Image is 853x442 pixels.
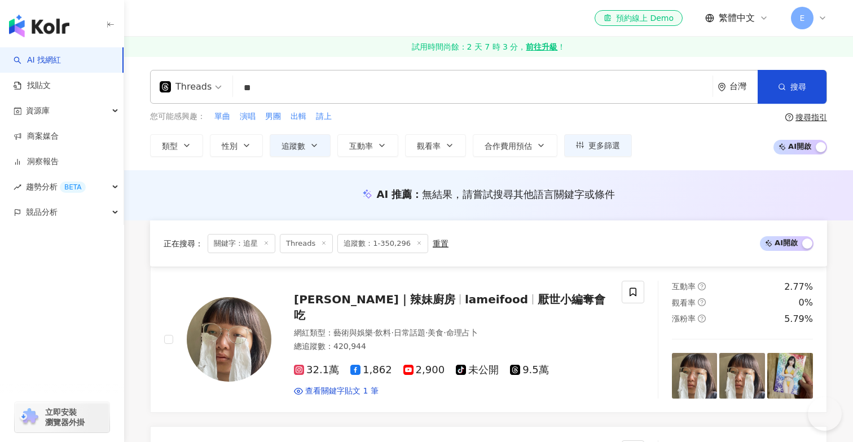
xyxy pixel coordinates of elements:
[240,111,256,122] span: 演唱
[315,111,332,123] button: 請上
[160,78,212,96] div: Threads
[394,328,425,337] span: 日常話題
[337,134,398,157] button: 互動率
[485,142,532,151] span: 合作費用預估
[767,353,813,399] img: post-image
[405,134,466,157] button: 觀看率
[784,281,813,293] div: 2.77%
[294,341,608,352] div: 總追蹤數 ： 420,944
[15,402,109,432] a: chrome extension立即安裝 瀏覽器外掛
[758,70,826,104] button: 搜尋
[456,364,499,376] span: 未公開
[595,10,683,26] a: 預約線上 Demo
[150,134,203,157] button: 類型
[124,37,853,57] a: 試用時間尚餘：2 天 7 時 3 分，前往升級！
[239,111,256,123] button: 演唱
[465,293,528,306] span: lameifood
[526,41,557,52] strong: 前往升級
[425,328,428,337] span: ·
[564,134,632,157] button: 更多篩選
[162,142,178,151] span: 類型
[333,328,373,337] span: 藝術與娛樂
[795,113,827,122] div: 搜尋指引
[14,55,61,66] a: searchAI 找網紅
[294,328,608,339] div: 網紅類型 ：
[377,187,615,201] div: AI 推薦 ：
[9,15,69,37] img: logo
[428,328,443,337] span: 美食
[672,314,696,323] span: 漲粉率
[14,156,59,167] a: 洞察報告
[18,408,40,426] img: chrome extension
[446,328,478,337] span: 命理占卜
[375,328,391,337] span: 飲料
[150,267,827,413] a: KOL Avatar[PERSON_NAME]｜辣妹廚房lameifood厭世小編奪會吃網紅類型：藝術與娛樂·飲料·日常話題·美食·命理占卜總追蹤數：420,94432.1萬1,8622,900...
[729,82,758,91] div: 台灣
[698,298,706,306] span: question-circle
[800,12,805,24] span: E
[60,182,86,193] div: BETA
[294,364,339,376] span: 32.1萬
[305,386,379,397] span: 查看關鍵字貼文 1 筆
[26,98,50,123] span: 資源庫
[719,353,765,399] img: post-image
[349,142,373,151] span: 互動率
[698,315,706,322] span: question-circle
[294,293,455,306] span: [PERSON_NAME]｜辣妹廚房
[210,134,263,157] button: 性別
[422,188,615,200] span: 無結果，請嘗試搜尋其他語言關鍵字或條件
[26,200,58,225] span: 競品分析
[294,293,605,322] span: 厭世小編奪會吃
[784,313,813,325] div: 5.79%
[672,353,718,399] img: post-image
[473,134,557,157] button: 合作費用預估
[214,111,230,122] span: 單曲
[604,12,674,24] div: 預約線上 Demo
[337,234,428,253] span: 追蹤數：1-350,296
[270,134,331,157] button: 追蹤數
[808,397,842,431] iframe: Help Scout Beacon - Open
[672,282,696,291] span: 互動率
[799,297,813,309] div: 0%
[294,386,379,397] a: 查看關鍵字貼文 1 筆
[417,142,441,151] span: 觀看率
[698,282,706,290] span: question-circle
[443,328,446,337] span: ·
[403,364,445,376] span: 2,900
[187,297,271,382] img: KOL Avatar
[790,82,806,91] span: 搜尋
[265,111,281,122] span: 男團
[26,174,86,200] span: 趨勢分析
[14,131,59,142] a: 商案媒合
[588,141,620,150] span: 更多篩選
[350,364,392,376] span: 1,862
[45,407,85,427] span: 立即安裝 瀏覽器外掛
[718,83,726,91] span: environment
[373,328,375,337] span: ·
[316,111,332,122] span: 請上
[222,142,238,151] span: 性別
[214,111,231,123] button: 單曲
[164,239,203,248] span: 正在搜尋 ：
[150,111,205,122] span: 您可能感興趣：
[280,234,333,253] span: Threads
[208,234,275,253] span: 關鍵字：追星
[291,111,306,122] span: 出輯
[433,239,449,248] div: 重置
[785,113,793,121] span: question-circle
[510,364,549,376] span: 9.5萬
[672,298,696,307] span: 觀看率
[391,328,393,337] span: ·
[719,12,755,24] span: 繁體中文
[265,111,282,123] button: 男團
[290,111,307,123] button: 出輯
[282,142,305,151] span: 追蹤數
[14,80,51,91] a: 找貼文
[14,183,21,191] span: rise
